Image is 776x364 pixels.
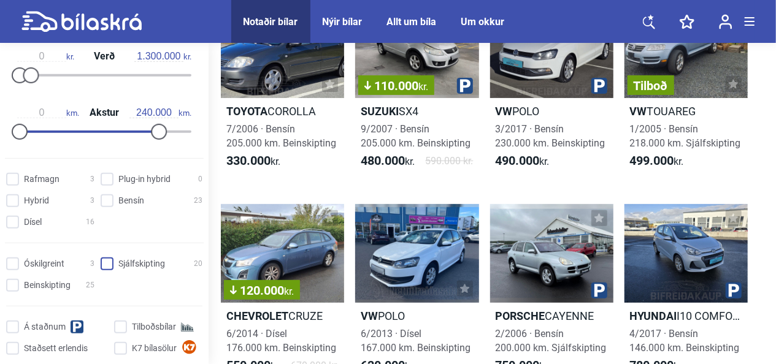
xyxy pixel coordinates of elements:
span: kr. [134,51,191,62]
span: 9/2007 · Bensín 205.000 km. Beinskipting [361,123,471,149]
span: 0 [198,173,202,186]
h2: I10 COMFORT [624,309,748,323]
span: Verð [91,51,118,61]
h2: CRUZE [221,309,344,323]
img: parking.png [726,282,742,298]
a: Allt um bíla [387,16,437,28]
img: parking.png [591,78,607,94]
h2: TOUAREG [624,104,748,118]
span: 16 [86,216,94,229]
span: Bensín [118,194,144,207]
a: Notaðir bílar [244,16,298,28]
h2: SX4 [355,104,478,118]
b: Hyundai [630,309,677,322]
b: Porsche [496,309,545,322]
b: Toyota [226,105,267,118]
span: Hybrid [24,194,49,207]
span: kr. [284,286,294,297]
img: user-login.svg [719,14,732,29]
span: 3 [90,194,94,207]
span: km. [129,107,191,118]
b: VW [496,105,513,118]
span: 6/2014 · Dísel 176.000 km. Beinskipting [226,328,336,354]
b: 490.000 [496,153,540,168]
span: kr. [418,81,428,93]
span: kr. [496,154,550,169]
span: Sjálfskipting [118,257,165,270]
span: Plug-in hybrid [118,173,171,186]
span: kr. [226,154,280,169]
span: Beinskipting [24,279,71,292]
span: K7 bílasölur [132,342,177,355]
span: 3 [90,173,94,186]
img: parking.png [591,282,607,298]
img: parking.png [457,78,473,94]
span: kr. [17,51,74,62]
span: 25 [86,279,94,292]
h2: COROLLA [221,104,344,118]
span: 7/2006 · Bensín 205.000 km. Beinskipting [226,123,336,149]
span: Óskilgreint [24,257,64,270]
span: kr. [630,154,684,169]
span: Dísel [24,216,42,229]
a: Um okkur [461,16,505,28]
span: 20 [194,257,202,270]
span: 6/2013 · Dísel 167.000 km. Beinskipting [361,328,471,354]
span: Á staðnum [24,320,66,333]
span: 120.000 [230,284,294,297]
span: Tilboðsbílar [132,320,176,333]
b: VW [630,105,647,118]
span: Staðsett erlendis [24,342,88,355]
b: VW [361,309,378,322]
span: 23 [194,194,202,207]
span: 2/2006 · Bensín 200.000 km. Sjálfskipting [496,328,607,354]
span: km. [17,107,79,118]
span: Rafmagn [24,173,60,186]
span: Tilboð [634,80,668,92]
h2: POLO [490,104,613,118]
b: 480.000 [361,153,405,168]
span: 3 [90,257,94,270]
span: 1/2005 · Bensín 218.000 km. Sjálfskipting [630,123,741,149]
span: 3/2017 · Bensín 230.000 km. Beinskipting [496,123,605,149]
b: Chevrolet [226,309,288,322]
span: 110.000 [364,80,428,92]
span: 590.000 kr. [426,154,474,169]
h2: CAYENNE [490,309,613,323]
h2: POLO [355,309,478,323]
b: 330.000 [226,153,271,168]
span: kr. [361,154,415,169]
b: Suzuki [361,105,399,118]
b: 499.000 [630,153,674,168]
a: Nýir bílar [323,16,363,28]
span: 4/2017 · Bensín 146.000 km. Beinskipting [630,328,740,354]
span: Akstur [86,108,122,118]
